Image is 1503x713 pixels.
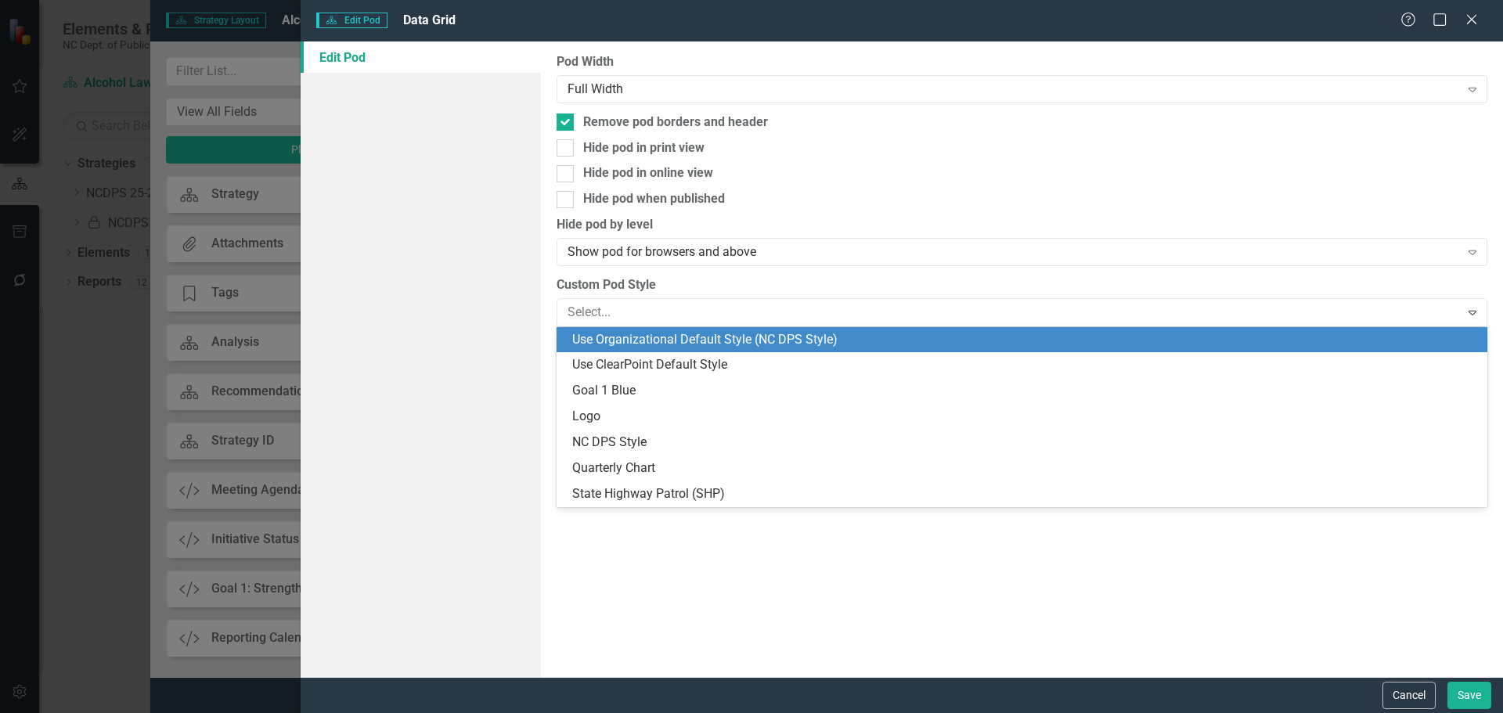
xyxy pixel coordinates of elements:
a: Edit Pod [301,41,541,73]
span: Data Grid [403,13,456,27]
div: Goal 1 Blue [572,382,1478,400]
span: Edit Pod [316,13,387,28]
div: Full Width [568,80,1459,98]
label: Pod Width [557,53,1487,71]
button: Save [1447,682,1491,709]
div: Quarterly Chart [572,459,1478,477]
div: Use ClearPoint Default Style [572,356,1478,374]
label: Hide pod by level [557,216,1487,234]
button: Cancel [1382,682,1436,709]
div: Remove pod borders and header [583,113,768,131]
div: Hide pod in online view [583,164,713,182]
div: Logo [572,408,1478,426]
div: State Highway Patrol (SHP) [572,485,1478,503]
div: NC DPS Style [572,434,1478,452]
label: Custom Pod Style [557,276,1487,294]
div: Use Organizational Default Style (NC DPS Style) [572,331,1478,349]
div: Hide pod in print view [583,139,705,157]
div: Show pod for browsers and above [568,243,1459,261]
div: Hide pod when published [583,190,725,208]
